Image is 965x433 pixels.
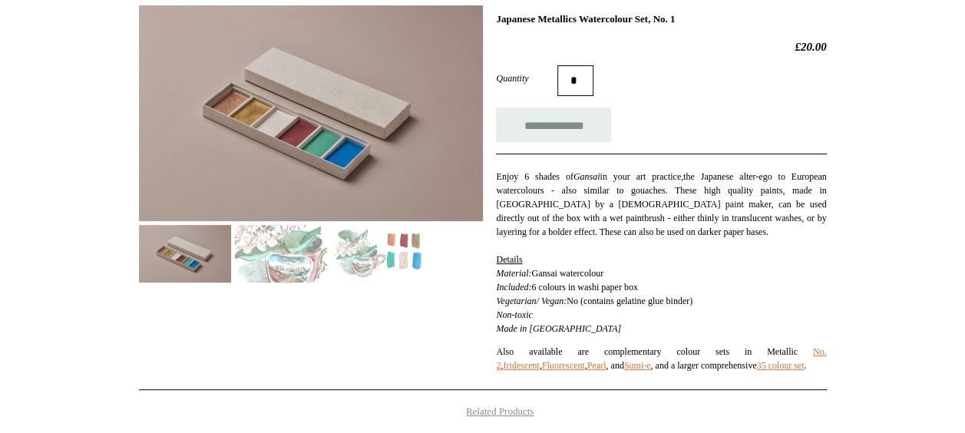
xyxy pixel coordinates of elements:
[496,282,531,293] em: Included:
[573,171,600,182] em: Gansai
[624,360,651,371] a: Sumi-e
[587,360,606,371] a: Pearl
[496,71,557,85] label: Quantity
[496,13,826,25] h1: Japanese Metallics Watercolour Set, No. 1
[606,360,623,371] span: , and
[139,225,231,283] img: Japanese Metallics Watercolour Set, No. 1
[496,40,826,54] h2: £20.00
[681,171,683,182] em: ,
[139,5,483,221] img: Japanese Metallics Watercolour Set, No. 1
[756,360,804,371] a: 35 colour set
[496,171,573,182] span: Enjoy 6 shades of
[496,254,522,265] span: Details
[235,225,327,283] img: Japanese Metallics Watercolour Set, No. 1
[503,360,539,371] a: Iridescent
[99,405,867,418] h4: Related Products
[496,309,621,334] em: Non-toxic Made in [GEOGRAPHIC_DATA]
[501,360,503,371] span: ,
[496,296,567,306] em: Vegetarian/ Vegan:
[600,171,681,182] span: in your art practice
[585,360,587,371] span: ,
[540,360,542,371] span: ,
[496,268,531,279] em: Material:
[496,346,798,357] span: Also available are complementary colour sets in Metallic
[542,360,585,371] a: Fluorescent
[331,225,423,283] img: Japanese Metallics Watercolour Set, No. 1
[496,345,826,372] p: , and a larger comprehensive .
